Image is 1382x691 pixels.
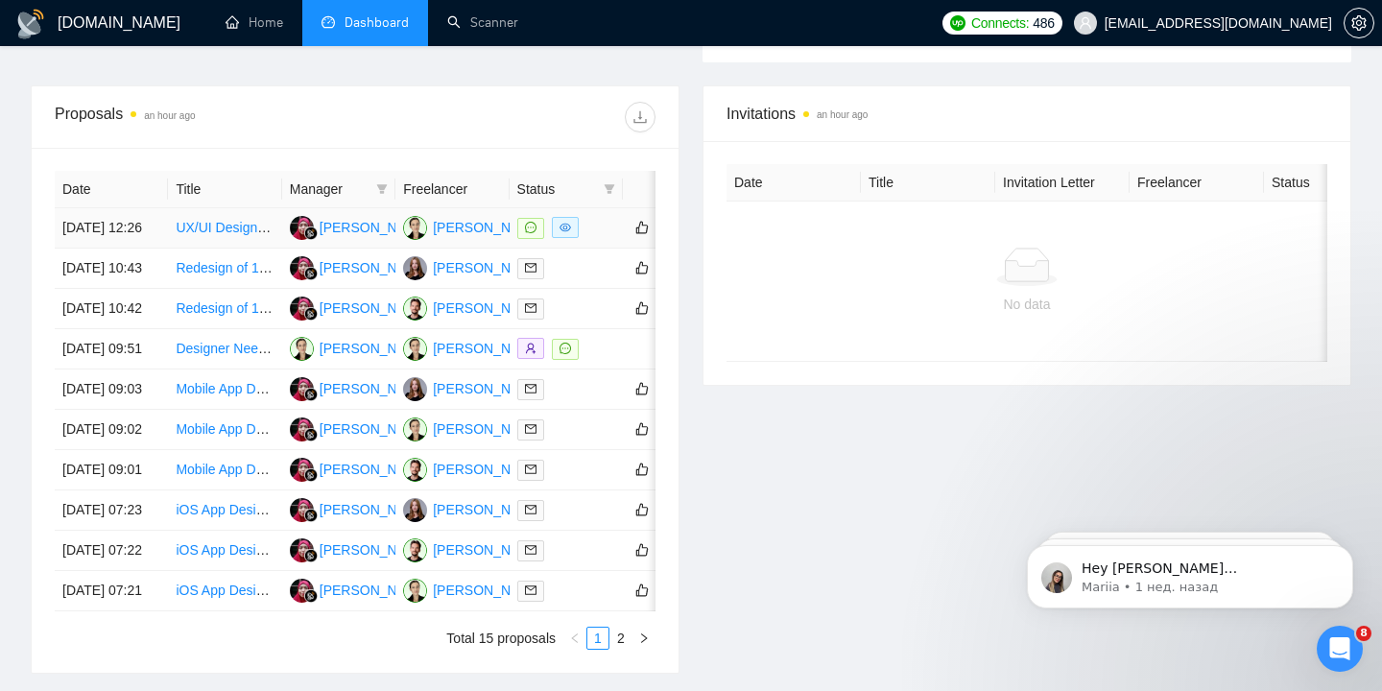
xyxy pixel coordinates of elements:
[176,300,606,316] a: Redesign of 1 Web Page in Figma to Uplift the content and look and feel
[635,381,649,396] span: like
[168,289,281,329] td: Redesign of 1 Web Page in Figma to Uplift the content and look and feel
[517,179,596,200] span: Status
[168,490,281,531] td: iOS App Designer for Logo, Icon, and Promotional Images + Onboarding Images
[631,498,654,521] button: like
[176,462,381,477] a: Mobile App Design Expert Needed
[635,583,649,598] span: like
[55,410,168,450] td: [DATE] 09:02
[290,541,430,557] a: D[PERSON_NAME]
[635,300,649,316] span: like
[290,582,430,597] a: D[PERSON_NAME]
[635,542,649,558] span: like
[168,171,281,208] th: Title
[320,580,430,601] div: [PERSON_NAME]
[176,502,655,517] a: iOS App Designer for Logo, Icon, and Promotional Images + Onboarding Images
[600,175,619,203] span: filter
[320,338,430,359] div: [PERSON_NAME]
[403,538,427,562] img: RV
[176,220,523,235] a: UX/UI Designer Needed for App and Web Portal Redesign
[320,257,430,278] div: [PERSON_NAME]
[403,259,543,274] a: TB[PERSON_NAME]
[727,164,861,202] th: Date
[83,74,331,91] p: Message from Mariia, sent 1 нед. назад
[55,329,168,369] td: [DATE] 09:51
[525,383,536,394] span: mail
[290,297,314,321] img: D
[631,458,654,481] button: like
[290,380,430,395] a: D[PERSON_NAME]
[290,458,314,482] img: D
[631,297,654,320] button: like
[290,340,430,355] a: VK[PERSON_NAME]
[610,628,631,649] a: 2
[168,410,281,450] td: Mobile App Design Expert Needed
[560,222,571,233] span: eye
[995,164,1130,202] th: Invitation Letter
[176,381,381,396] a: Mobile App Design Expert Needed
[403,541,543,557] a: RV[PERSON_NAME]
[304,428,318,441] img: gigradar-bm.png
[525,343,536,354] span: user-add
[176,583,655,598] a: iOS App Designer for Logo, Icon, and Promotional Images + Onboarding Images
[1079,16,1092,30] span: user
[290,299,430,315] a: D[PERSON_NAME]
[403,498,427,522] img: TB
[631,256,654,279] button: like
[433,418,543,440] div: [PERSON_NAME]
[635,260,649,275] span: like
[290,337,314,361] img: VK
[168,249,281,289] td: Redesign of 1 Web Page in Figma to Uplift the content and look and feel
[290,216,314,240] img: D
[631,579,654,602] button: like
[525,262,536,274] span: mail
[304,468,318,482] img: gigradar-bm.png
[635,462,649,477] span: like
[447,14,518,31] a: searchScanner
[525,302,536,314] span: mail
[587,628,608,649] a: 1
[638,632,650,644] span: right
[290,461,430,476] a: D[PERSON_NAME]
[168,329,281,369] td: Designer Needed for Logo + Website Revamp (Digital Health App)
[403,420,543,436] a: VK[PERSON_NAME]
[433,459,543,480] div: [PERSON_NAME]
[563,627,586,650] button: left
[525,584,536,596] span: mail
[563,627,586,650] li: Previous Page
[320,378,430,399] div: [PERSON_NAME]
[290,420,430,436] a: D[PERSON_NAME]
[304,226,318,240] img: gigradar-bm.png
[320,539,430,560] div: [PERSON_NAME]
[176,341,570,356] a: Designer Needed for Logo + Website Revamp (Digital Health App)
[525,464,536,475] span: mail
[83,56,327,376] span: Hey [PERSON_NAME][EMAIL_ADDRESS][DOMAIN_NAME], Looks like your Upwork agency [PERSON_NAME] Design...
[176,260,606,275] a: Redesign of 1 Web Page in Figma to Uplift the content and look and feel
[320,459,430,480] div: [PERSON_NAME]
[861,164,995,202] th: Title
[403,417,427,441] img: VK
[446,627,556,650] li: Total 15 proposals
[290,179,369,200] span: Manager
[635,502,649,517] span: like
[376,183,388,195] span: filter
[168,531,281,571] td: iOS App Designer for Logo, Icon, and Promotional Images + Onboarding Images
[168,450,281,490] td: Mobile App Design Expert Needed
[290,256,314,280] img: D
[304,549,318,562] img: gigradar-bm.png
[304,509,318,522] img: gigradar-bm.png
[55,490,168,531] td: [DATE] 07:23
[742,294,1312,315] div: No data
[403,582,543,597] a: VK[PERSON_NAME]
[971,12,1029,34] span: Connects:
[403,377,427,401] img: TB
[403,579,427,603] img: VK
[304,307,318,321] img: gigradar-bm.png
[55,369,168,410] td: [DATE] 09:03
[15,9,46,39] img: logo
[322,15,335,29] span: dashboard
[168,369,281,410] td: Mobile App Design Expert Needed
[1033,12,1054,34] span: 486
[631,377,654,400] button: like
